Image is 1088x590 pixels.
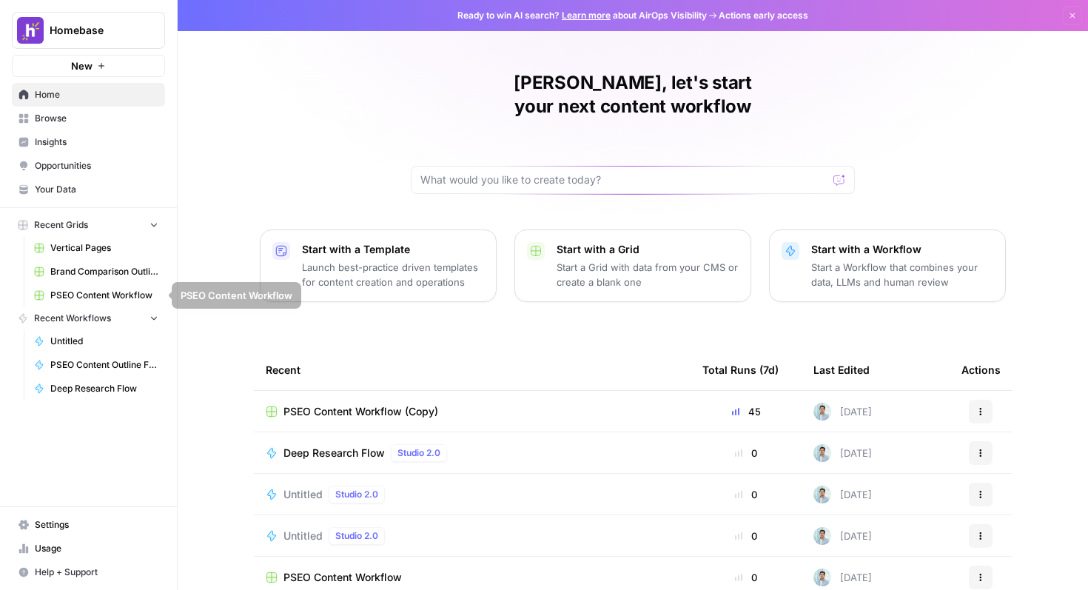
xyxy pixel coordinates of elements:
div: [DATE] [813,569,872,586]
div: Recent [266,349,679,390]
span: Home [35,88,158,101]
div: Total Runs (7d) [702,349,779,390]
a: Untitled [27,329,165,353]
span: Deep Research Flow [50,382,158,395]
span: PSEO Content Workflow [283,570,402,585]
div: 0 [702,529,790,543]
span: Untitled [283,487,323,502]
a: Vertical Pages [27,236,165,260]
span: Recent Grids [34,218,88,232]
a: Insights [12,130,165,154]
img: xjyi7gh9lz0icmjo8v3lxainuvr4 [813,486,831,503]
span: Actions early access [719,9,808,22]
span: Insights [35,135,158,149]
div: Actions [961,349,1001,390]
span: Help + Support [35,566,158,579]
span: Ready to win AI search? about AirOps Visibility [457,9,707,22]
button: New [12,55,165,77]
img: xjyi7gh9lz0icmjo8v3lxainuvr4 [813,403,831,420]
span: Untitled [283,529,323,543]
p: Launch best-practice driven templates for content creation and operations [302,260,484,289]
div: [DATE] [813,403,872,420]
span: Studio 2.0 [335,529,378,543]
span: Your Data [35,183,158,196]
div: 45 [702,404,790,419]
input: What would you like to create today? [420,172,827,187]
a: Your Data [12,178,165,201]
a: PSEO Content Workflow [266,570,679,585]
span: Vertical Pages [50,241,158,255]
a: PSEO Content Workflow [27,284,165,307]
a: UntitledStudio 2.0 [266,486,679,503]
span: Recent Workflows [34,312,111,325]
span: Settings [35,518,158,532]
a: Opportunities [12,154,165,178]
span: Homebase [50,23,139,38]
span: Usage [35,542,158,555]
a: UntitledStudio 2.0 [266,527,679,545]
div: [DATE] [813,444,872,462]
span: PSEO Content Outline Flow V2 [50,358,158,372]
h1: [PERSON_NAME], let's start your next content workflow [411,71,855,118]
div: 0 [702,570,790,585]
a: Browse [12,107,165,130]
img: xjyi7gh9lz0icmjo8v3lxainuvr4 [813,444,831,462]
div: [DATE] [813,486,872,503]
a: Deep Research Flow [27,377,165,400]
div: [DATE] [813,527,872,545]
span: New [71,58,93,73]
img: xjyi7gh9lz0icmjo8v3lxainuvr4 [813,569,831,586]
p: Start a Grid with data from your CMS or create a blank one [557,260,739,289]
a: PSEO Content Outline Flow V2 [27,353,165,377]
p: Start with a Workflow [811,242,993,257]
a: PSEO Content Workflow (Copy) [266,404,679,419]
p: Start a Workflow that combines your data, LLMs and human review [811,260,993,289]
button: Start with a GridStart a Grid with data from your CMS or create a blank one [514,229,751,302]
span: Brand Comparison Outline Generator [50,265,158,278]
span: Opportunities [35,159,158,172]
button: Start with a TemplateLaunch best-practice driven templates for content creation and operations [260,229,497,302]
span: Browse [35,112,158,125]
p: Start with a Template [302,242,484,257]
div: 0 [702,487,790,502]
span: PSEO Content Workflow (Copy) [283,404,438,419]
button: Recent Grids [12,214,165,236]
div: 0 [702,446,790,460]
a: Usage [12,537,165,560]
div: Last Edited [813,349,870,390]
span: Untitled [50,335,158,348]
button: Workspace: Homebase [12,12,165,49]
p: Start with a Grid [557,242,739,257]
a: Learn more [562,10,611,21]
a: Brand Comparison Outline Generator [27,260,165,284]
button: Start with a WorkflowStart a Workflow that combines your data, LLMs and human review [769,229,1006,302]
button: Help + Support [12,560,165,584]
img: Homebase Logo [17,17,44,44]
span: Studio 2.0 [335,488,378,501]
a: Settings [12,513,165,537]
span: PSEO Content Workflow [50,289,158,302]
span: Studio 2.0 [397,446,440,460]
a: Deep Research FlowStudio 2.0 [266,444,679,462]
span: Deep Research Flow [283,446,385,460]
button: Recent Workflows [12,307,165,329]
img: xjyi7gh9lz0icmjo8v3lxainuvr4 [813,527,831,545]
a: Home [12,83,165,107]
